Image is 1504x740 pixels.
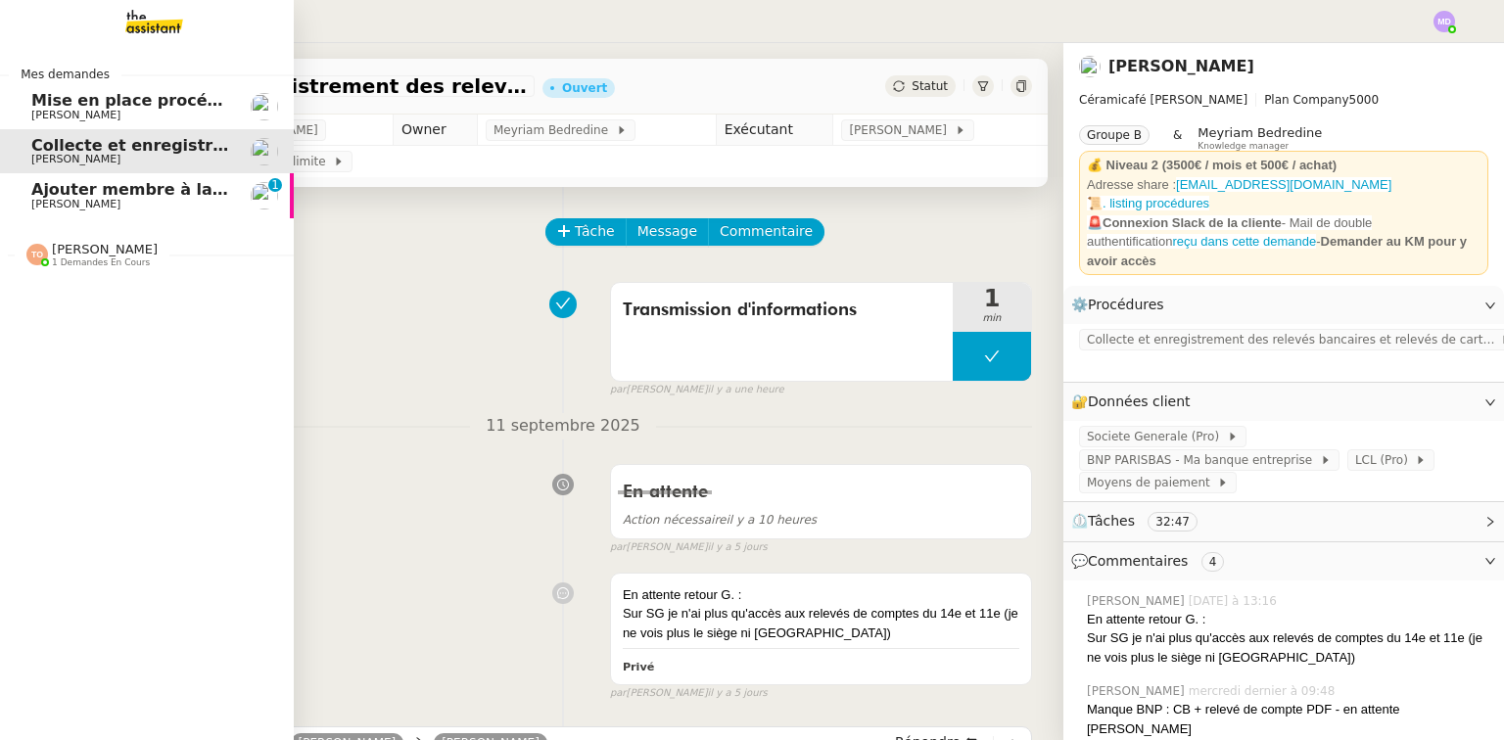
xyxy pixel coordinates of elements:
[545,218,627,246] button: Tâche
[610,685,627,702] span: par
[1079,93,1247,107] span: Céramicafé [PERSON_NAME]
[1433,11,1455,32] img: svg
[610,382,784,398] small: [PERSON_NAME]
[1198,125,1322,151] app-user-label: Knowledge manager
[720,220,813,243] span: Commentaire
[1087,196,1209,210] a: 📜. listing procédures
[1071,294,1173,316] span: ⚙️
[1148,512,1198,532] nz-tag: 32:47
[493,120,616,140] span: Meyriam Bedredine
[251,182,278,209] img: users%2FDBF5gIzOT6MfpzgDQC7eMkIK8iA3%2Favatar%2Fd943ca6c-06ba-4e73-906b-d60e05e423d3
[1087,213,1480,271] div: -
[1087,592,1189,610] span: [PERSON_NAME]
[1087,158,1337,172] strong: 💰 Niveau 2 (3500€ / mois et 500€ / achat)
[1189,682,1339,700] span: mercredi dernier à 09:48
[1088,553,1188,569] span: Commentaires
[9,65,121,84] span: Mes demandes
[1198,141,1289,152] span: Knowledge manager
[1063,502,1504,540] div: ⏲️Tâches 32:47
[623,296,941,325] span: Transmission d'informations
[1176,177,1391,192] a: [EMAIL_ADDRESS][DOMAIN_NAME]
[251,93,278,120] img: users%2F9mvJqJUvllffspLsQzytnd0Nt4c2%2Favatar%2F82da88e3-d90d-4e39-b37d-dcb7941179ae
[708,218,824,246] button: Commentaire
[52,257,150,268] span: 1 demandes en cours
[610,685,768,702] small: [PERSON_NAME]
[1173,125,1182,151] span: &
[1355,450,1416,470] span: LCL (Pro)
[1071,553,1232,569] span: 💬
[610,539,627,556] span: par
[623,513,817,527] span: il y a 10 heures
[393,115,477,146] td: Owner
[1087,427,1227,446] span: Societe Generale (Pro)
[1087,215,1103,230] span: 🚨
[623,604,1019,642] div: Sur SG je n'ai plus qu'accès aux relevés de comptes du 14e et 11e (je ne vois plus le siège ni [G...
[1088,513,1135,529] span: Tâches
[623,661,654,673] b: Privé
[1087,175,1480,195] div: Adresse share :
[626,218,709,246] button: Message
[1087,610,1488,629] div: En attente retour G. :
[26,244,48,265] img: svg
[1349,93,1380,107] span: 5000
[1088,393,1191,409] span: Données client
[623,484,708,501] span: En attente
[1087,473,1217,492] span: Moyens de paiement
[1063,286,1504,324] div: ⚙️Procédures
[708,685,768,702] span: il y a 5 jours
[1087,628,1488,667] div: Sur SG je n'ai plus qu'accès aux relevés de comptes du 14e et 11e (je ne vois plus le siège ni [G...
[251,138,278,165] img: users%2F9mvJqJUvllffspLsQzytnd0Nt4c2%2Favatar%2F82da88e3-d90d-4e39-b37d-dcb7941179ae
[1087,700,1488,738] div: Manque BNP : CB + relevé de compte PDF - en attente [PERSON_NAME]
[1063,542,1504,580] div: 💬Commentaires 4
[31,136,901,155] span: Collecte et enregistrement des relevés bancaires et relevés de cartes bancaires - septembre 2025
[637,220,697,243] span: Message
[610,382,627,398] span: par
[610,539,768,556] small: [PERSON_NAME]
[708,539,768,556] span: il y a 5 jours
[1079,56,1101,77] img: users%2F9mvJqJUvllffspLsQzytnd0Nt4c2%2Favatar%2F82da88e3-d90d-4e39-b37d-dcb7941179ae
[708,382,784,398] span: il y a une heure
[1103,215,1282,230] strong: Connexion Slack de la cliente
[1087,450,1320,470] span: BNP PARISBAS - Ma banque entreprise
[623,513,727,527] span: Action nécessaire
[953,310,1031,327] span: min
[1198,125,1322,140] span: Meyriam Bedredine
[31,91,510,110] span: Mise en place procédure - relevés bancaires mensuels
[1079,125,1150,145] nz-tag: Groupe B
[31,180,406,199] span: Ajouter membre à la communauté UMento
[1088,297,1164,312] span: Procédures
[470,413,656,439] span: 11 septembre 2025
[1071,391,1198,413] span: 🔐
[1087,682,1189,700] span: [PERSON_NAME]
[953,287,1031,310] span: 1
[1264,93,1348,107] span: Plan Company
[31,153,120,165] span: [PERSON_NAME]
[716,115,833,146] td: Exécutant
[1071,513,1214,529] span: ⏲️
[52,242,158,256] span: [PERSON_NAME]
[271,178,279,196] p: 1
[562,82,607,94] div: Ouvert
[849,120,954,140] span: [PERSON_NAME]
[31,109,120,121] span: [PERSON_NAME]
[1087,330,1500,349] span: Collecte et enregistrement des relevés bancaires et relevés de cartes bancaires
[1201,552,1225,572] nz-tag: 4
[1108,57,1254,75] a: [PERSON_NAME]
[575,220,615,243] span: Tâche
[912,79,948,93] span: Statut
[1189,592,1281,610] span: [DATE] à 13:16
[1172,234,1316,249] a: reçu dans cette demande
[623,585,1019,605] div: En attente retour G. :
[102,76,527,96] span: Collecte et enregistrement des relevés bancaires et relevés de cartes bancaires - septembre 2025
[1087,234,1467,268] strong: Demander au KM pour y avoir accès
[31,198,120,210] span: [PERSON_NAME]
[1063,383,1504,421] div: 🔐Données client
[268,178,282,192] nz-badge-sup: 1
